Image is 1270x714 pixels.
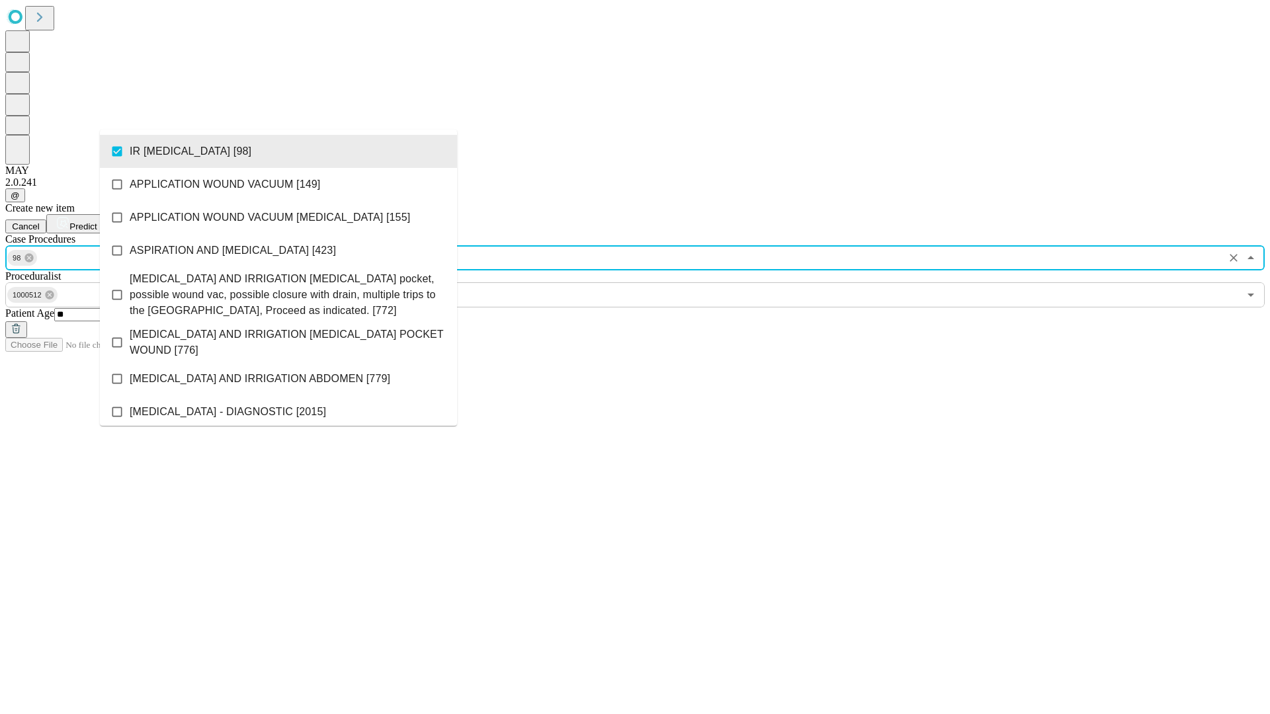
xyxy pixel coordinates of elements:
[5,270,61,282] span: Proceduralist
[5,233,75,245] span: Scheduled Procedure
[130,271,446,319] span: [MEDICAL_DATA] AND IRRIGATION [MEDICAL_DATA] pocket, possible wound vac, possible closure with dr...
[5,165,1265,177] div: MAY
[7,250,37,266] div: 98
[1242,286,1260,304] button: Open
[11,190,20,200] span: @
[7,288,47,303] span: 1000512
[5,307,54,319] span: Patient Age
[130,371,390,387] span: [MEDICAL_DATA] AND IRRIGATION ABDOMEN [779]
[12,221,40,231] span: Cancel
[7,287,58,303] div: 1000512
[5,219,46,233] button: Cancel
[130,327,446,358] span: [MEDICAL_DATA] AND IRRIGATION [MEDICAL_DATA] POCKET WOUND [776]
[130,177,320,192] span: APPLICATION WOUND VACUUM [149]
[5,177,1265,188] div: 2.0.241
[130,143,251,159] span: IR [MEDICAL_DATA] [98]
[46,214,107,233] button: Predict
[7,251,26,266] span: 98
[5,202,75,214] span: Create new item
[5,188,25,202] button: @
[1242,249,1260,267] button: Close
[1224,249,1243,267] button: Clear
[130,243,336,258] span: ASPIRATION AND [MEDICAL_DATA] [423]
[130,210,410,225] span: APPLICATION WOUND VACUUM [MEDICAL_DATA] [155]
[130,404,326,420] span: [MEDICAL_DATA] - DIAGNOSTIC [2015]
[69,221,97,231] span: Predict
